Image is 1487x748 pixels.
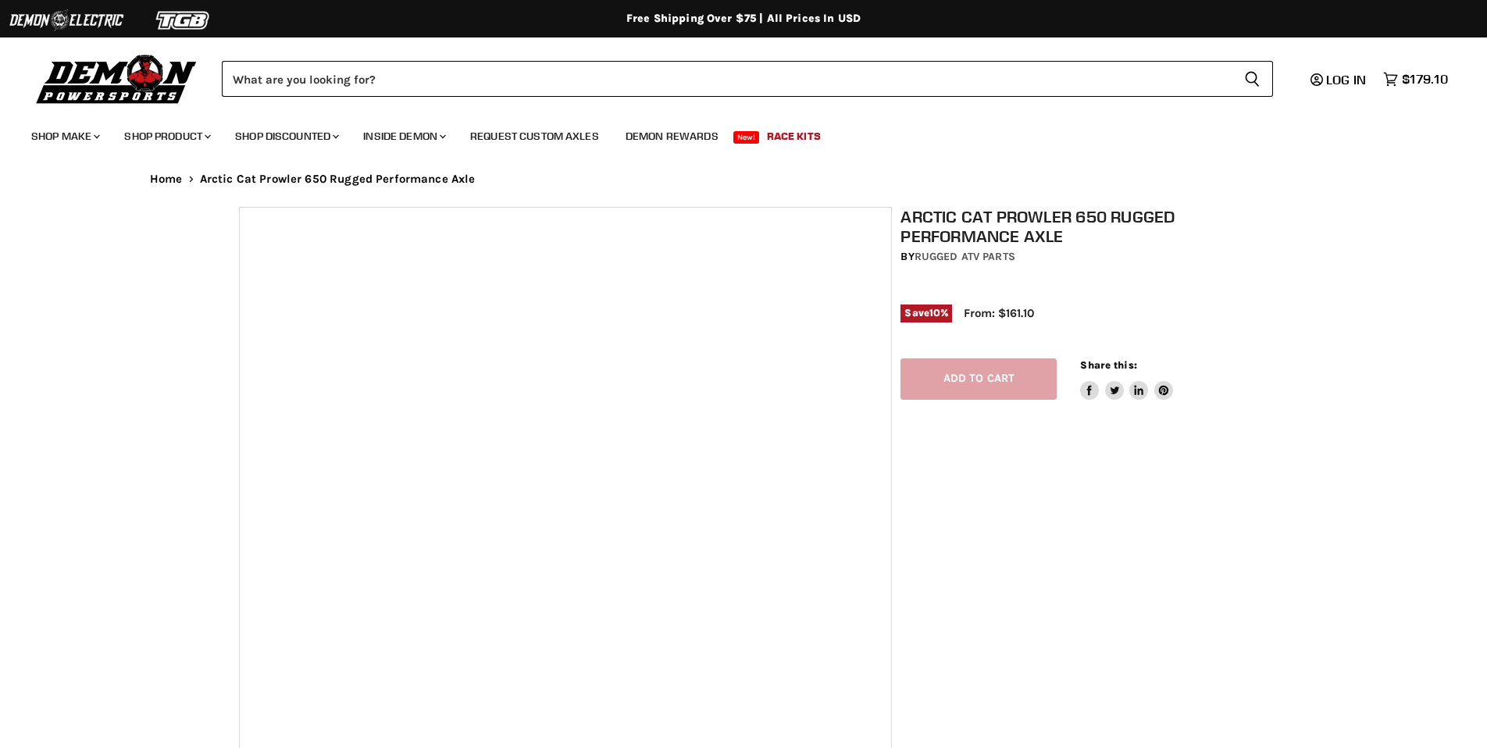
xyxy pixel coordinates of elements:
[1232,61,1273,97] button: Search
[200,173,476,186] span: Arctic Cat Prowler 650 Rugged Performance Axle
[929,307,940,319] span: 10
[351,120,455,152] a: Inside Demon
[222,61,1273,97] form: Product
[119,173,1368,186] nav: Breadcrumbs
[20,114,1444,152] ul: Main menu
[900,207,1257,246] h1: Arctic Cat Prowler 650 Rugged Performance Axle
[1080,359,1136,371] span: Share this:
[458,120,611,152] a: Request Custom Axles
[900,248,1257,265] div: by
[1326,72,1366,87] span: Log in
[31,51,202,106] img: Demon Powersports
[1375,68,1456,91] a: $179.10
[1303,73,1375,87] a: Log in
[1402,72,1448,87] span: $179.10
[222,61,1232,97] input: Search
[125,5,242,35] img: TGB Logo 2
[915,250,1015,263] a: Rugged ATV Parts
[8,5,125,35] img: Demon Electric Logo 2
[119,12,1368,26] div: Free Shipping Over $75 | All Prices In USD
[755,120,833,152] a: Race Kits
[20,120,109,152] a: Shop Make
[223,120,348,152] a: Shop Discounted
[733,131,760,144] span: New!
[1080,358,1173,400] aside: Share this:
[614,120,730,152] a: Demon Rewards
[964,306,1034,320] span: From: $161.10
[900,305,952,322] span: Save %
[150,173,183,186] a: Home
[112,120,220,152] a: Shop Product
